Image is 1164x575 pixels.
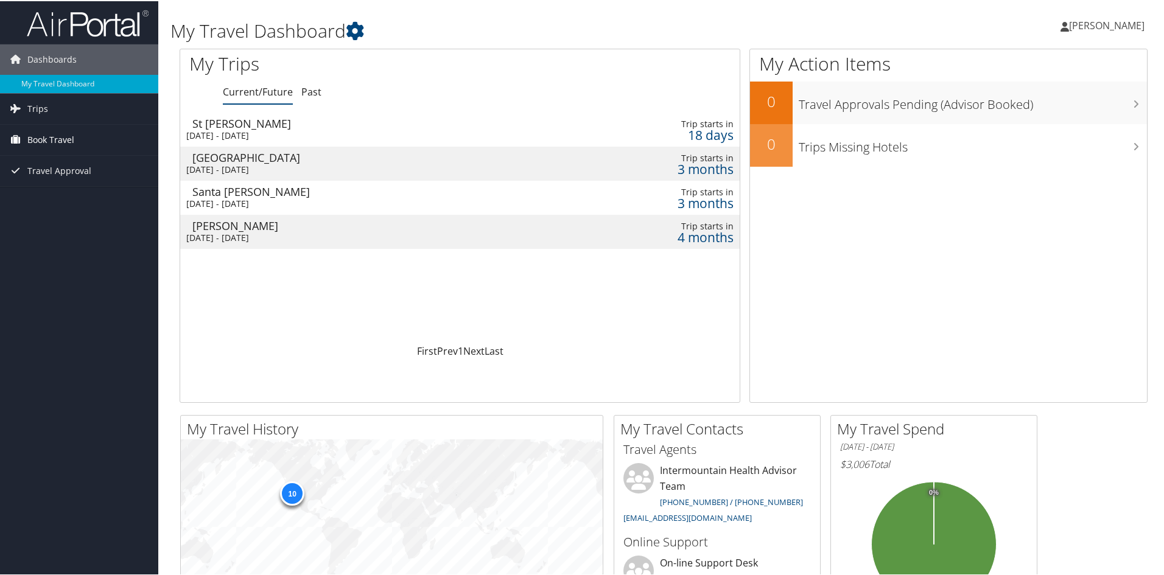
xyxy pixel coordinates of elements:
div: [DATE] - [DATE] [186,129,521,140]
a: 0Trips Missing Hotels [750,123,1147,166]
div: [DATE] - [DATE] [186,231,521,242]
a: Next [463,343,485,357]
h1: My Travel Dashboard [170,17,828,43]
a: Past [301,84,321,97]
div: St [PERSON_NAME] [192,117,527,128]
div: 3 months [594,197,734,207]
div: Trip starts in [594,117,734,128]
a: Prev [437,343,458,357]
div: Santa [PERSON_NAME] [192,185,527,196]
h6: Total [840,456,1028,470]
h1: My Action Items [750,50,1147,75]
h1: My Trips [189,50,497,75]
h3: Travel Approvals Pending (Advisor Booked) [799,89,1147,112]
a: [EMAIL_ADDRESS][DOMAIN_NAME] [623,511,752,522]
tspan: 0% [929,488,939,495]
div: Trip starts in [594,152,734,162]
div: Trip starts in [594,186,734,197]
div: [DATE] - [DATE] [186,163,521,174]
h3: Online Support [623,532,811,549]
a: Last [485,343,503,357]
h6: [DATE] - [DATE] [840,440,1028,451]
span: [PERSON_NAME] [1069,18,1145,31]
div: 3 months [594,162,734,173]
span: Dashboards [27,43,77,74]
h3: Trips Missing Hotels [799,131,1147,155]
span: Trips [27,92,48,123]
div: 10 [280,480,304,504]
div: [GEOGRAPHIC_DATA] [192,151,527,162]
h2: My Travel Contacts [620,417,820,438]
a: Current/Future [223,84,293,97]
div: 4 months [594,231,734,242]
h2: My Travel Spend [837,417,1037,438]
div: [PERSON_NAME] [192,219,527,230]
a: First [417,343,437,357]
div: Trip starts in [594,220,734,231]
a: [PHONE_NUMBER] / [PHONE_NUMBER] [660,495,803,506]
a: 1 [458,343,463,357]
h2: My Travel History [187,417,603,438]
div: 18 days [594,128,734,139]
span: $3,006 [840,456,869,470]
h2: 0 [750,133,793,153]
a: 0Travel Approvals Pending (Advisor Booked) [750,80,1147,123]
a: [PERSON_NAME] [1061,6,1157,43]
li: Intermountain Health Advisor Team [617,462,817,527]
div: [DATE] - [DATE] [186,197,521,208]
img: airportal-logo.png [27,8,149,37]
span: Travel Approval [27,155,91,185]
h3: Travel Agents [623,440,811,457]
span: Book Travel [27,124,74,154]
h2: 0 [750,90,793,111]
